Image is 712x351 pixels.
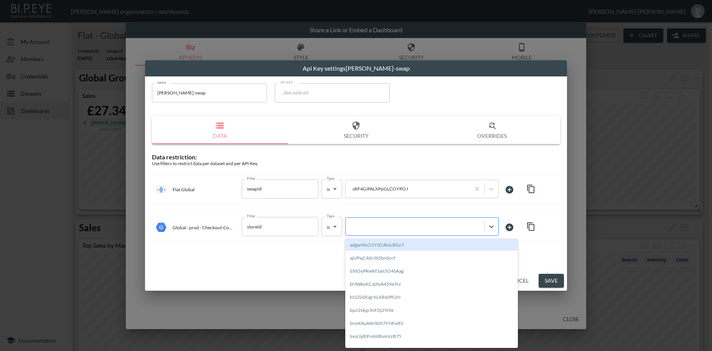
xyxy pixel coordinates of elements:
[152,116,288,144] button: Data
[345,291,518,303] div: bI2Z2dXigrXLXR6IPh2N
[327,186,330,192] span: is
[345,317,518,329] div: bnoK8uA4nS0It7YNEwES
[152,161,560,166] div: Use filters to restrict data per dataset and per API Key.
[345,239,518,251] div: adgwVlnO1YJOJRoLBGz7
[327,224,330,230] span: is
[345,304,518,316] div: bjuI2vkjp3nFDj29IIle
[173,225,232,230] p: Global - prod - Checkout-Conversion
[345,278,518,290] div: bfJWAvKCJpfuA45XeTrv
[247,176,255,181] label: Filter
[345,278,518,291] span: bfJWAvKCJpfuA45XeTrv
[245,183,303,195] input: Filter
[345,330,518,342] div: bxyUjd0Fml6lBsmVzB75
[327,214,335,219] label: Type
[327,176,335,181] label: Type
[345,265,518,277] div: b565yPRwKf3a65O4SAag
[539,274,564,288] button: Save
[173,187,194,192] p: Flat Global
[247,214,255,219] label: Filter
[424,116,560,144] button: Overrides
[152,153,197,161] span: Data restriction:
[345,304,518,317] span: bjuI2vkjp3nFDj29IIle
[145,60,567,76] h2: Api Key settings [PERSON_NAME]-swap
[157,80,166,85] label: name
[345,252,518,264] div: ajUPxjCASri9j5bn0ccf
[345,317,518,330] span: bnoK8uA4nS0It7YNEwES
[345,291,518,304] span: bI2Z2dXigrXLXR6IPh2N
[345,239,518,252] span: adgwVlnO1YJOJRoLBGz7
[156,222,166,233] img: big query icon
[288,116,424,144] button: Security
[345,252,518,265] span: ajUPxjCASri9j5bn0ccf
[245,220,303,233] input: Filter
[280,80,293,85] label: API KEY
[349,184,466,193] div: sRF4GiPALXPpGLCOYPOJ
[345,330,518,343] span: bxyUjd0Fml6lBsmVzB75
[345,265,518,278] span: b565yPRwKf3a65O4SAag
[156,184,166,195] img: inner join icon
